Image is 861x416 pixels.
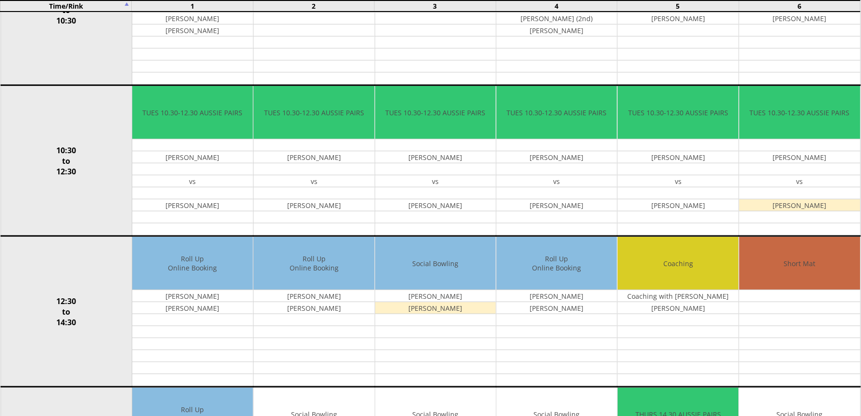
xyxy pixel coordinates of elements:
[375,237,496,290] td: Social Bowling
[375,175,496,187] td: vs
[253,199,374,211] td: [PERSON_NAME]
[132,12,253,24] td: [PERSON_NAME]
[618,0,739,12] td: 5
[0,86,132,236] td: 10:30 to 12:30
[496,12,617,24] td: [PERSON_NAME] (2nd)
[618,199,738,211] td: [PERSON_NAME]
[618,175,738,187] td: vs
[132,24,253,37] td: [PERSON_NAME]
[253,86,374,139] td: TUES 10.30-12.30 AUSSIE PAIRS
[739,12,861,24] td: [PERSON_NAME]
[496,199,617,211] td: [PERSON_NAME]
[618,12,738,24] td: [PERSON_NAME]
[375,302,496,314] td: [PERSON_NAME]
[618,290,738,302] td: Coaching with [PERSON_NAME]
[132,175,253,187] td: vs
[739,0,861,12] td: 6
[132,199,253,211] td: [PERSON_NAME]
[496,175,617,187] td: vs
[496,24,617,37] td: [PERSON_NAME]
[375,290,496,302] td: [PERSON_NAME]
[496,0,618,12] td: 4
[496,86,617,139] td: TUES 10.30-12.30 AUSSIE PAIRS
[253,151,374,163] td: [PERSON_NAME]
[739,199,861,211] td: [PERSON_NAME]
[253,175,374,187] td: vs
[375,151,496,163] td: [PERSON_NAME]
[618,302,738,314] td: [PERSON_NAME]
[739,151,861,163] td: [PERSON_NAME]
[739,237,861,290] td: Short Mat
[132,86,253,139] td: TUES 10.30-12.30 AUSSIE PAIRS
[618,237,738,290] td: Coaching
[132,151,253,163] td: [PERSON_NAME]
[0,236,132,387] td: 12:30 to 14:30
[375,199,496,211] td: [PERSON_NAME]
[0,0,132,12] td: Time/Rink
[132,302,253,314] td: [PERSON_NAME]
[253,290,374,302] td: [PERSON_NAME]
[131,0,253,12] td: 1
[375,0,496,12] td: 3
[253,237,374,290] td: Roll Up Online Booking
[618,86,738,139] td: TUES 10.30-12.30 AUSSIE PAIRS
[739,175,861,187] td: vs
[496,237,617,290] td: Roll Up Online Booking
[618,151,738,163] td: [PERSON_NAME]
[253,302,374,314] td: [PERSON_NAME]
[375,86,496,139] td: TUES 10.30-12.30 AUSSIE PAIRS
[132,237,253,290] td: Roll Up Online Booking
[132,290,253,302] td: [PERSON_NAME]
[496,302,617,314] td: [PERSON_NAME]
[739,86,861,139] td: TUES 10.30-12.30 AUSSIE PAIRS
[253,0,375,12] td: 2
[496,290,617,302] td: [PERSON_NAME]
[496,151,617,163] td: [PERSON_NAME]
